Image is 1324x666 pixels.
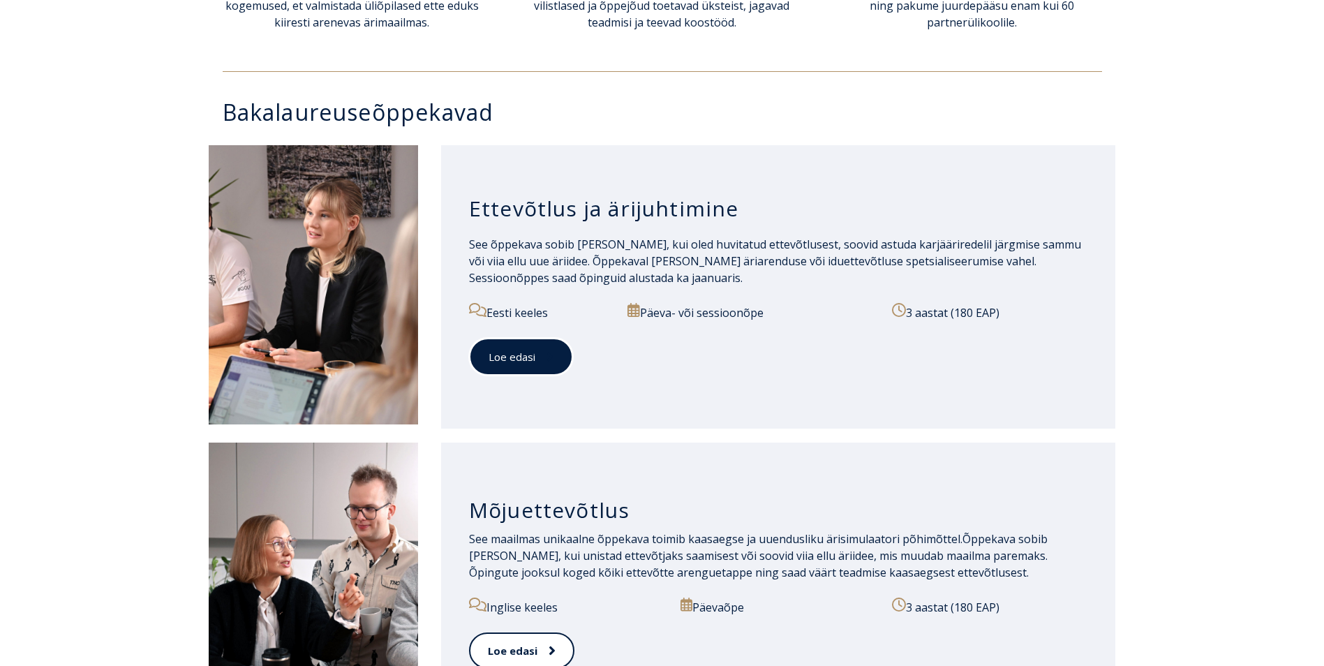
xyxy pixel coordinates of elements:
span: Õppekava sobib [PERSON_NAME], kui unistad ettevõtjaks saamisest või soovid viia ellu äriidee, mis... [469,531,1048,580]
h3: Ettevõtlus ja ärijuhtimine [469,195,1088,222]
p: 3 aastat (180 EAP) [892,598,1073,616]
h3: Mõjuettevõtlus [469,497,1088,524]
span: See maailmas unikaalne õppekava toimib kaasaegse ja uuendusliku ärisimulaatori põhimõttel. [469,531,962,547]
p: Päevaõpe [680,598,876,616]
a: Loe edasi [469,338,573,376]
p: Päeva- või sessioonõpe [627,303,876,321]
p: 3 aastat (180 EAP) [892,303,1087,321]
img: Ettevõtlus ja ärijuhtimine [209,145,418,424]
h3: Bakalaureuseõppekavad [223,100,1116,124]
p: Inglise keeles [469,598,664,616]
p: Eesti keeles [469,303,612,321]
span: See õppekava sobib [PERSON_NAME], kui oled huvitatud ettevõtlusest, soovid astuda karjääriredelil... [469,237,1081,286]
